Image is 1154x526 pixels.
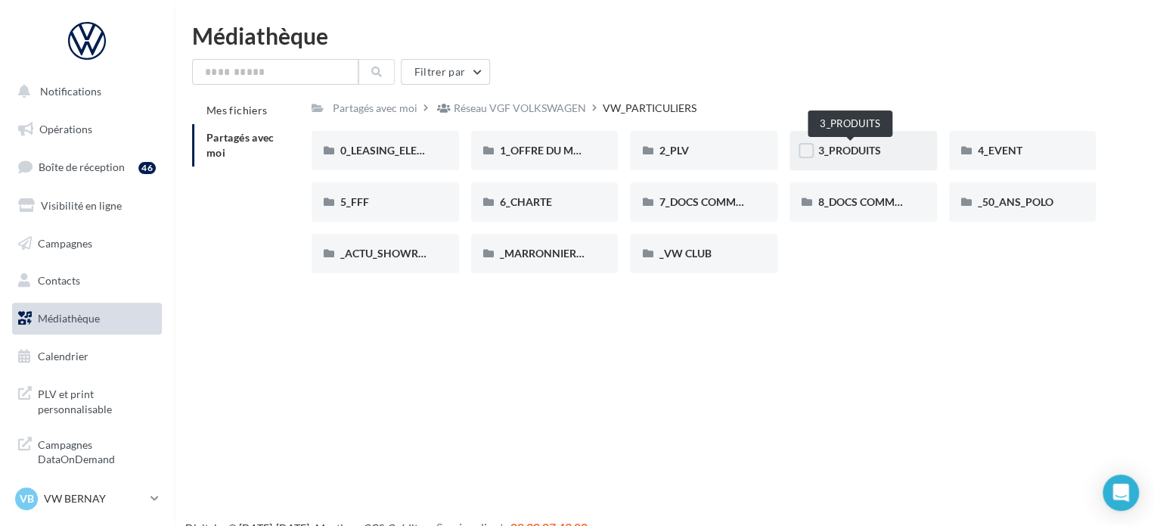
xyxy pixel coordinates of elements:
[659,144,688,157] span: 2_PLV
[41,199,122,212] span: Visibilité en ligne
[978,195,1053,208] span: _50_ANS_POLO
[340,247,445,260] span: _ACTU_SHOWROOM
[44,491,144,506] p: VW BERNAY
[401,59,490,85] button: Filtrer par
[39,123,92,135] span: Opérations
[38,350,88,363] span: Calendrier
[9,228,165,260] a: Campagnes
[500,195,552,208] span: 6_CHARTE
[9,265,165,297] a: Contacts
[38,274,80,287] span: Contacts
[12,484,162,513] a: VB VW BERNAY
[818,144,881,157] span: 3_PRODUITS
[454,101,586,116] div: Réseau VGF VOLKSWAGEN
[9,378,165,422] a: PLV et print personnalisable
[978,144,1022,157] span: 4_EVENT
[1103,475,1139,511] div: Open Intercom Messenger
[206,131,275,159] span: Partagés avec moi
[818,195,953,208] span: 8_DOCS COMMUNICATION
[500,144,591,157] span: 1_OFFRE DU MOIS
[659,247,711,260] span: _VW CLUB
[192,24,1136,47] div: Médiathèque
[603,101,696,116] div: VW_PARTICULIERS
[20,491,34,506] span: VB
[39,160,125,173] span: Boîte de réception
[9,190,165,222] a: Visibilité en ligne
[9,341,165,372] a: Calendrier
[659,195,780,208] span: 7_DOCS COMMERCIAUX
[38,384,156,416] span: PLV et print personnalisable
[333,101,417,116] div: Partagés avec moi
[9,303,165,335] a: Médiathèque
[38,236,92,249] span: Campagnes
[9,428,165,473] a: Campagnes DataOnDemand
[808,110,892,137] div: 3_PRODUITS
[38,312,100,325] span: Médiathèque
[340,144,461,157] span: 0_LEASING_ELECTRIQUE
[206,104,267,117] span: Mes fichiers
[9,114,165,145] a: Opérations
[40,85,101,98] span: Notifications
[38,434,156,467] span: Campagnes DataOnDemand
[340,195,369,208] span: 5_FFF
[138,162,156,174] div: 46
[500,247,599,260] span: _MARRONNIERS_25
[9,151,165,183] a: Boîte de réception46
[9,76,159,107] button: Notifications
